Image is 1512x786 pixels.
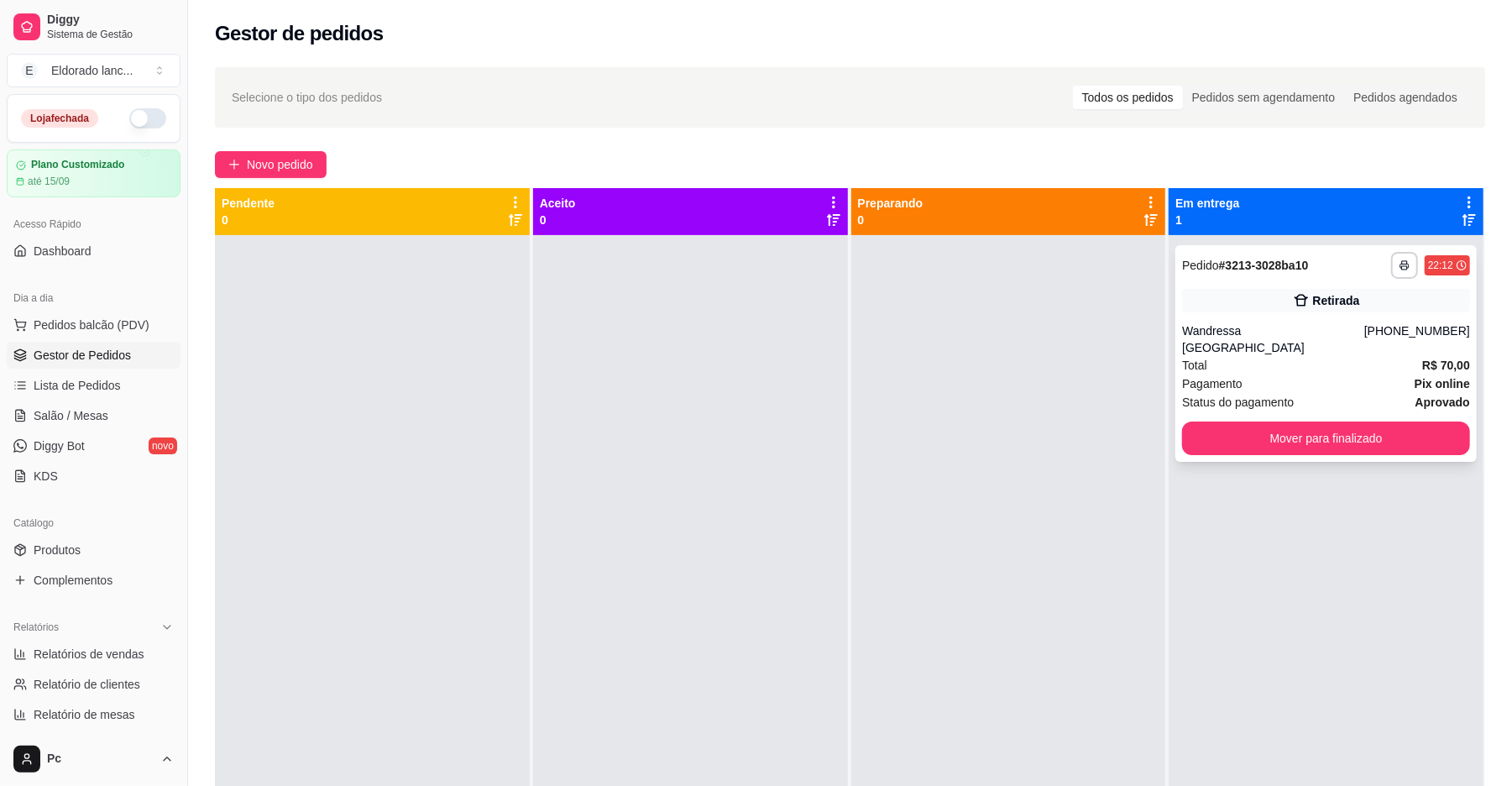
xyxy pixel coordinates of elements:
[34,646,144,663] span: Relatórios de vendas
[28,175,70,188] article: até 15/09
[1344,86,1467,109] div: Pedidos agendados
[1182,322,1364,356] div: Wandressa [GEOGRAPHIC_DATA]
[1175,195,1239,212] p: Em entrega
[34,706,135,723] span: Relatório de mesas
[7,510,180,537] div: Catálogo
[31,159,124,171] article: Plano Customizado
[7,402,180,429] a: Salão / Mesas
[1415,377,1470,390] strong: Pix online
[1073,86,1183,109] div: Todos os pedidos
[34,407,108,424] span: Salão / Mesas
[1313,292,1360,309] div: Retirada
[7,701,180,728] a: Relatório de mesas
[7,567,180,594] a: Complementos
[1422,359,1470,372] strong: R$ 70,00
[1219,259,1309,272] strong: # 3213-3028ba10
[21,62,38,79] span: E
[7,238,180,265] a: Dashboard
[540,195,576,212] p: Aceito
[51,62,133,79] div: Eldorado lanc ...
[7,312,180,338] button: Pedidos balcão (PDV)
[129,108,166,128] button: Alterar Status
[47,13,174,28] span: Diggy
[1182,259,1219,272] span: Pedido
[7,671,180,698] a: Relatório de clientes
[7,54,180,87] button: Select a team
[247,155,313,174] span: Novo pedido
[7,731,180,758] a: Relatório de fidelidadenovo
[47,752,154,767] span: Pc
[222,195,275,212] p: Pendente
[1183,86,1344,109] div: Pedidos sem agendamento
[7,537,180,563] a: Produtos
[540,212,576,228] p: 0
[7,7,180,47] a: DiggySistema de Gestão
[7,372,180,399] a: Lista de Pedidos
[7,739,180,779] button: Pc
[7,285,180,312] div: Dia a dia
[222,212,275,228] p: 0
[34,542,81,558] span: Produtos
[21,109,98,128] div: Loja fechada
[7,342,180,369] a: Gestor de Pedidos
[7,149,180,197] a: Plano Customizadoaté 15/09
[228,159,240,170] span: plus
[34,377,121,394] span: Lista de Pedidos
[7,463,180,490] a: KDS
[47,28,174,41] span: Sistema de Gestão
[858,212,923,228] p: 0
[34,676,140,693] span: Relatório de clientes
[7,641,180,668] a: Relatórios de vendas
[34,468,58,485] span: KDS
[1182,393,1294,411] span: Status do pagamento
[1182,356,1207,375] span: Total
[13,621,59,634] span: Relatórios
[34,347,131,364] span: Gestor de Pedidos
[34,438,85,454] span: Diggy Bot
[34,243,92,259] span: Dashboard
[7,432,180,459] a: Diggy Botnovo
[232,88,382,107] span: Selecione o tipo dos pedidos
[34,572,112,589] span: Complementos
[7,211,180,238] div: Acesso Rápido
[1182,375,1243,393] span: Pagamento
[1175,212,1239,228] p: 1
[1428,259,1453,272] div: 22:12
[34,317,149,333] span: Pedidos balcão (PDV)
[1364,322,1470,356] div: [PHONE_NUMBER]
[1415,396,1470,409] strong: aprovado
[858,195,923,212] p: Preparando
[215,20,384,47] h2: Gestor de pedidos
[215,151,327,178] button: Novo pedido
[1182,422,1470,455] button: Mover para finalizado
